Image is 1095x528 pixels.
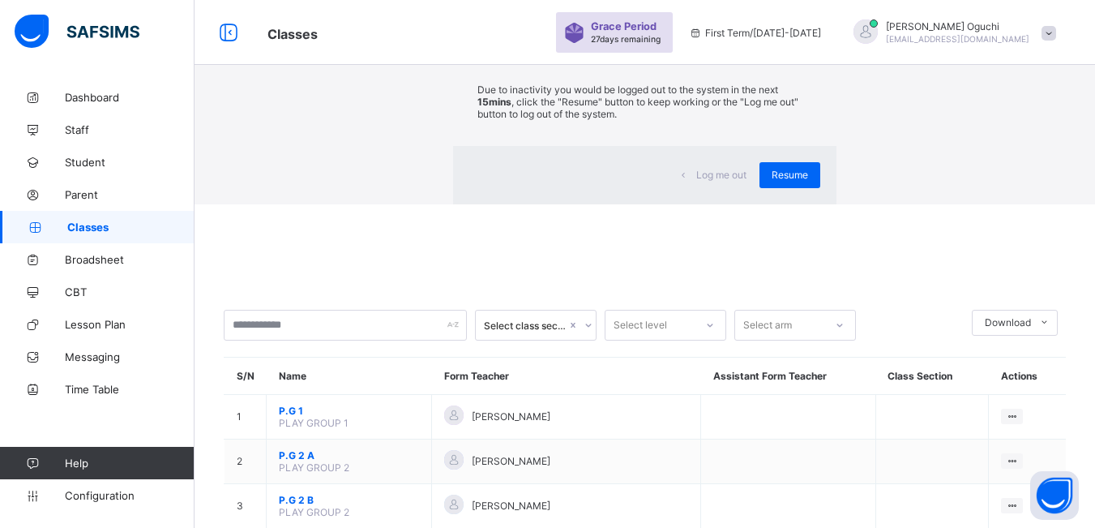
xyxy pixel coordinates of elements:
span: Dashboard [65,91,195,104]
div: Select class section [484,319,567,331]
img: sticker-purple.71386a28dfed39d6af7621340158ba97.svg [564,23,584,43]
th: Form Teacher [432,358,701,395]
img: safsims [15,15,139,49]
span: P.G 2 A [279,449,419,461]
span: [PERSON_NAME] [472,500,550,512]
span: PLAY GROUP 2 [279,506,349,518]
span: Log me out [696,169,746,181]
span: Messaging [65,350,195,363]
span: Help [65,457,194,470]
span: Student [65,156,195,169]
span: [PERSON_NAME] [472,410,550,423]
th: S/N [225,358,267,395]
th: Name [267,358,432,395]
span: Resume [772,169,808,181]
span: session/term information [689,27,821,39]
span: [EMAIL_ADDRESS][DOMAIN_NAME] [886,34,1029,44]
th: Actions [989,358,1066,395]
button: Open asap [1030,471,1079,520]
span: Grace Period [591,20,657,32]
span: Lesson Plan [65,318,195,331]
span: [PERSON_NAME] Oguchi [886,20,1029,32]
span: [PERSON_NAME] [472,455,550,467]
span: CBT [65,285,195,298]
div: Select arm [743,310,792,341]
span: Classes [267,26,318,42]
span: PLAY GROUP 1 [279,417,349,429]
span: Parent [65,188,195,201]
div: Select level [614,310,667,341]
span: Classes [67,221,195,234]
td: 3 [225,483,267,528]
span: Broadsheet [65,253,195,266]
th: Assistant Form Teacher [701,358,876,395]
strong: 15mins [477,96,511,108]
span: Download [985,316,1031,328]
span: PLAY GROUP 2 [279,461,349,474]
span: P.G 1 [279,405,419,417]
div: ChristinaOguchi [837,19,1064,46]
span: Time Table [65,383,195,396]
th: Class Section [875,358,988,395]
td: 1 [225,394,267,439]
span: Staff [65,123,195,136]
span: 27 days remaining [591,34,661,44]
td: 2 [225,439,267,483]
span: P.G 2 B [279,494,419,506]
p: Due to inactivity you would be logged out to the system in the next , click the "Resume" button t... [477,84,812,120]
span: Configuration [65,489,194,502]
